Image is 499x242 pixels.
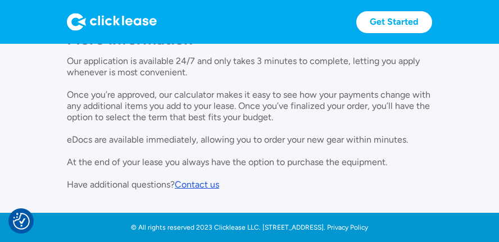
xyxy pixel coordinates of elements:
[67,13,157,31] img: Logo
[131,223,368,232] a: © All rights reserved 2023 Clicklease LLC. [STREET_ADDRESS]. Privacy Policy
[356,11,432,33] a: Get Started
[13,213,30,230] button: Consent Preferences
[13,213,30,230] img: Revisit consent button
[67,56,430,190] p: Our application is available 24/7 and only takes 3 minutes to complete, letting you apply wheneve...
[175,179,219,190] a: Contact us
